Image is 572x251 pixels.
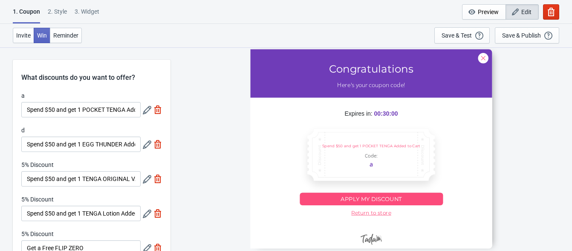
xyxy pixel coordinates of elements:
div: Save & Test [442,32,472,39]
span: Edit [521,9,532,15]
img: delete.svg [153,209,162,218]
div: 2 . Style [48,7,67,22]
button: Edit [506,4,539,20]
div: What discounts do you want to offer? [13,60,170,83]
button: Win [34,28,50,43]
span: Reminder [53,32,78,39]
button: Reminder [50,28,82,43]
span: Invite [16,32,31,39]
button: Save & Test [434,27,490,44]
label: 5% Discount [21,230,54,238]
span: Preview [478,9,499,15]
button: Save & Publish [495,27,559,44]
button: Preview [462,4,506,20]
label: a [21,91,25,100]
div: 1. Coupon [13,7,40,23]
span: Win [37,32,47,39]
button: Invite [13,28,34,43]
img: delete.svg [153,175,162,183]
label: 5% Discount [21,195,54,204]
img: delete.svg [153,105,162,114]
div: 3. Widget [75,7,99,22]
img: delete.svg [153,140,162,149]
div: Save & Publish [502,32,541,39]
label: d [21,126,25,134]
label: 5% Discount [21,161,54,169]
